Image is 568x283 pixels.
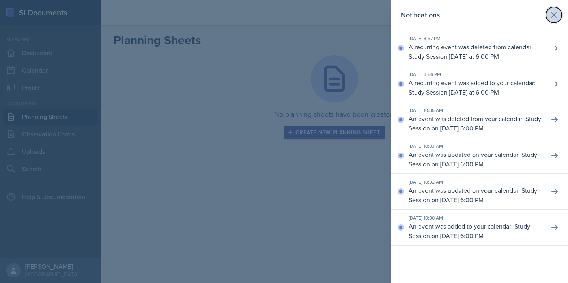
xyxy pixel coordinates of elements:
[409,150,543,169] p: An event was updated on your calendar: Study Session on [DATE] 6:00 PM
[409,71,543,78] div: [DATE] 3:56 PM
[409,214,543,222] div: [DATE] 10:30 AM
[409,42,543,61] p: A recurring event was deleted from calendar: Study Session [DATE] at 6:00 PM
[409,222,543,240] p: An event was added to your calendar: Study Session on [DATE] 6:00 PM
[401,9,440,20] h2: Notifications
[409,35,543,42] div: [DATE] 3:57 PM
[409,186,543,205] p: An event was updated on your calendar: Study Session on [DATE] 6:00 PM
[409,78,543,97] p: A recurring event was added to your calendar: Study Session [DATE] at 6:00 PM
[409,179,543,186] div: [DATE] 10:32 AM
[409,107,543,114] div: [DATE] 10:35 AM
[409,114,543,133] p: An event was deleted from your calendar: Study Session on [DATE] 6:00 PM
[409,143,543,150] div: [DATE] 10:33 AM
